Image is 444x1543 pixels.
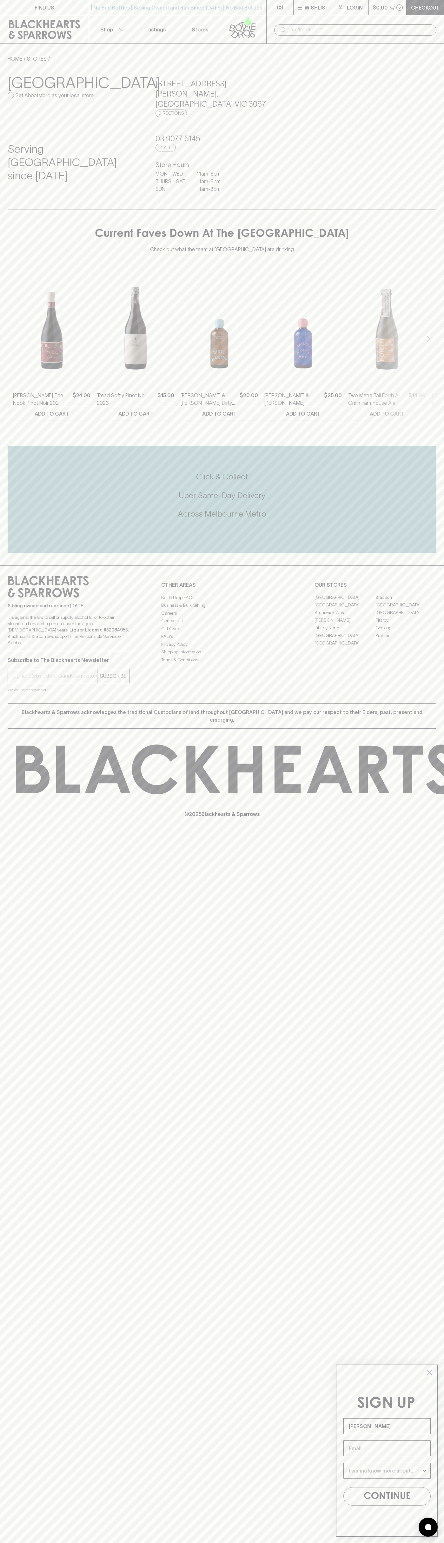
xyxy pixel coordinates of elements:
a: Directions [156,110,187,117]
a: Gift Cards [161,625,283,632]
p: $25.00 [324,391,342,407]
h5: Uber Same-Day Delivery [8,490,436,501]
a: [GEOGRAPHIC_DATA] [315,594,375,601]
span: SIGN UP [357,1396,415,1411]
a: [PERSON_NAME] The Nook Pinot Noir 2021 [13,391,70,407]
p: We will never spam you [8,687,129,693]
input: Name [343,1418,431,1434]
strong: Liquor License #32064953 [70,627,128,632]
a: Brunswick West [315,609,375,617]
img: Taylor & Smith Gin [264,271,342,382]
a: Tastings [133,15,178,43]
img: bubble-icon [425,1524,431,1530]
a: Privacy Policy [161,640,283,648]
p: SUBSCRIBE [100,672,127,680]
a: Contact Us [161,617,283,625]
button: SUBSCRIBE [97,669,129,683]
a: Prahran [375,632,436,639]
a: Geelong [375,624,436,632]
p: $24.00 [73,391,90,407]
a: Careers [161,609,283,617]
a: HOME [8,56,22,62]
a: Fitzroy North [315,624,375,632]
input: Try "Pinot noir" [289,25,431,35]
a: [GEOGRAPHIC_DATA] [315,639,375,647]
a: [PERSON_NAME] [315,617,375,624]
p: Wishlist [305,4,329,11]
p: $0.00 [373,4,388,11]
img: Two Metre Tall Forth All Grain Farmhouse Ale [348,271,426,382]
button: Shop [89,15,134,43]
a: [PERSON_NAME] & [PERSON_NAME] Dirty Martini Cocktail [181,391,237,407]
p: Subscribe to The Blackhearts Newsletter [8,656,129,664]
div: FLYOUT Form [330,1358,444,1543]
p: THURS - SAT [156,177,187,185]
h4: Serving [GEOGRAPHIC_DATA] since [DATE] [8,143,140,183]
input: e.g. jane@blackheartsandsparrows.com.au [13,671,97,681]
p: MON - WED [156,170,187,177]
p: SUN [156,185,187,193]
p: Sibling owned and run since [DATE] [8,603,129,609]
img: Buller The Nook Pinot Noir 2021 [13,271,90,382]
a: STORES [27,56,47,62]
button: CONTINUE [343,1487,431,1506]
a: [GEOGRAPHIC_DATA] [315,632,375,639]
p: OUR STORES [315,581,436,589]
a: FAQ's [161,633,283,640]
a: Bottle Drop FAQ's [161,594,283,601]
p: $14.00 [408,391,426,407]
button: Show Options [421,1463,428,1478]
p: ADD TO CART [370,410,404,417]
p: $20.00 [240,391,258,407]
p: Login [347,4,363,11]
p: ADD TO CART [118,410,153,417]
p: Set Abbotsford as your local store [16,91,94,99]
a: Fitzroy [375,617,436,624]
img: Taylor & Smith Dirty Martini Cocktail [181,271,258,382]
button: ADD TO CART [264,407,342,420]
p: Check out what the team at [GEOGRAPHIC_DATA] are drinking [150,241,294,253]
button: ADD TO CART [181,407,258,420]
a: Braddon [375,594,436,601]
h5: 03 9077 5145 [156,134,288,144]
a: [GEOGRAPHIC_DATA] [375,601,436,609]
p: Blackhearts & Sparrows acknowledges the traditional Custodians of land throughout [GEOGRAPHIC_DAT... [12,708,432,724]
a: [GEOGRAPHIC_DATA] [315,601,375,609]
p: $15.00 [157,391,174,407]
p: ADD TO CART [35,410,69,417]
h5: [STREET_ADDRESS][PERSON_NAME] , [GEOGRAPHIC_DATA] VIC 3067 [156,79,288,109]
img: Tread Softly Pinot Noir 2023 [97,271,174,382]
a: Terms & Conditions [161,656,283,664]
a: Tread Softly Pinot Noir 2023 [97,391,155,407]
a: [GEOGRAPHIC_DATA] [375,609,436,617]
p: Checkout [411,4,440,11]
button: ADD TO CART [97,407,174,420]
input: Email [343,1440,431,1456]
p: FIND US [35,4,54,11]
h6: Store Hours [156,160,288,170]
p: It is against the law to sell or supply alcohol to, or to obtain alcohol on behalf of a person un... [8,614,129,646]
a: Business & Bulk Gifting [161,602,283,609]
p: Stores [192,26,208,33]
p: Tastings [145,26,166,33]
h5: Click & Collect [8,471,436,482]
button: ADD TO CART [13,407,90,420]
p: 11am - 8pm [197,185,229,193]
button: Close dialog [424,1367,435,1378]
p: Shop [100,26,113,33]
p: OTHER AREAS [161,581,283,589]
a: [PERSON_NAME] & [PERSON_NAME] [264,391,321,407]
h4: Current Faves Down At The [GEOGRAPHIC_DATA] [95,228,349,241]
h3: [GEOGRAPHIC_DATA] [8,74,140,91]
p: ADD TO CART [202,410,237,417]
h5: Across Melbourne Metro [8,509,436,519]
button: ADD TO CART [348,407,426,420]
a: Two Metre Tall Forth All Grain Farmhouse Ale [348,391,406,407]
p: 0 [398,6,401,9]
div: Call to action block [8,446,436,552]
